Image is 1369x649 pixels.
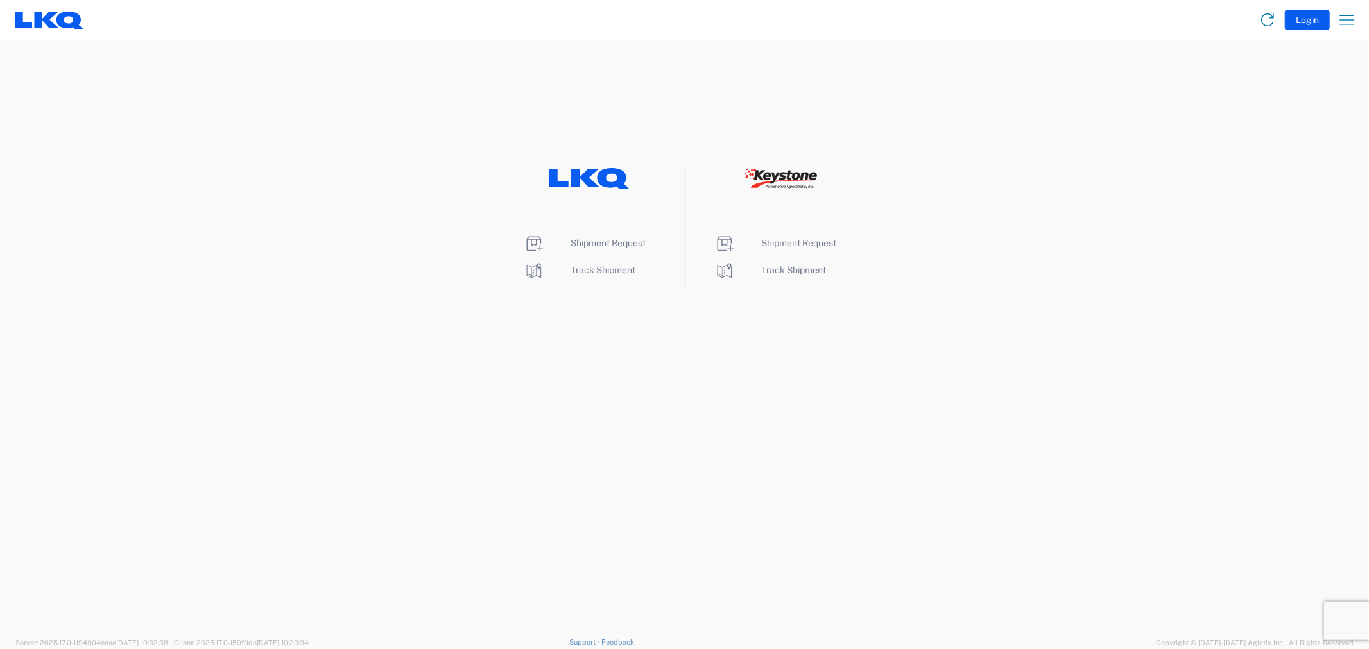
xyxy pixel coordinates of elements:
a: Support [569,638,601,646]
a: Feedback [601,638,634,646]
span: [DATE] 10:23:34 [257,639,309,646]
a: Shipment Request [714,238,837,248]
a: Track Shipment [524,265,636,275]
span: Track Shipment [762,265,827,275]
a: Shipment Request [524,238,646,248]
span: Shipment Request [762,238,837,248]
span: Server: 2025.17.0-1194904eeae [15,639,168,646]
span: Copyright © [DATE]-[DATE] Agistix Inc., All Rights Reserved [1156,637,1354,648]
span: [DATE] 10:32:38 [116,639,168,646]
span: Client: 2025.17.0-159f9de [174,639,309,646]
a: Track Shipment [714,265,827,275]
span: Shipment Request [571,238,646,248]
button: Login [1285,10,1330,30]
span: Track Shipment [571,265,636,275]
